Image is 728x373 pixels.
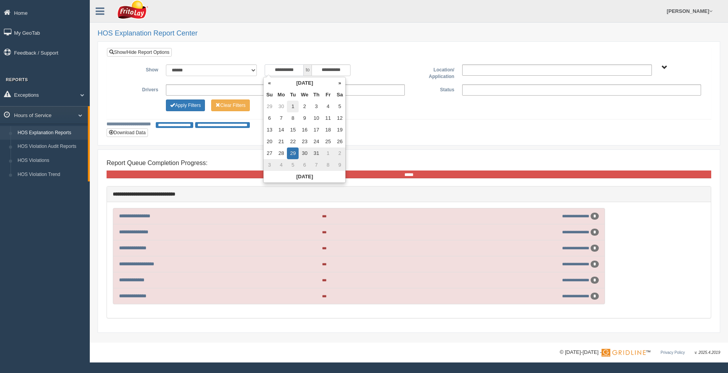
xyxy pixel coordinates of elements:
[263,112,275,124] td: 6
[334,159,345,171] td: 9
[287,159,299,171] td: 5
[14,168,88,182] a: HOS Violation Trend
[322,101,334,112] td: 4
[322,112,334,124] td: 11
[334,124,345,136] td: 19
[287,89,299,101] th: Tu
[310,147,322,159] td: 31
[560,348,720,357] div: © [DATE]-[DATE] - ™
[334,147,345,159] td: 2
[14,126,88,140] a: HOS Explanation Reports
[275,112,287,124] td: 7
[322,89,334,101] th: Fr
[409,64,458,80] label: Location/ Application
[299,147,310,159] td: 30
[322,124,334,136] td: 18
[263,89,275,101] th: Su
[695,350,720,355] span: v. 2025.4.2019
[275,147,287,159] td: 28
[14,154,88,168] a: HOS Violations
[322,147,334,159] td: 1
[299,112,310,124] td: 9
[275,124,287,136] td: 14
[299,124,310,136] td: 16
[299,89,310,101] th: We
[107,128,148,137] button: Download Data
[287,124,299,136] td: 15
[310,101,322,112] td: 3
[287,136,299,147] td: 22
[334,136,345,147] td: 26
[263,147,275,159] td: 27
[299,159,310,171] td: 6
[287,147,299,159] td: 29
[310,112,322,124] td: 10
[660,350,685,355] a: Privacy Policy
[14,140,88,154] a: HOS Violation Audit Reports
[107,48,172,57] a: Show/Hide Report Options
[322,159,334,171] td: 8
[263,159,275,171] td: 3
[334,112,345,124] td: 12
[310,124,322,136] td: 17
[275,159,287,171] td: 4
[602,349,646,357] img: Gridline
[263,124,275,136] td: 13
[310,89,322,101] th: Th
[166,99,205,111] button: Change Filter Options
[98,30,720,37] h2: HOS Explanation Report Center
[275,77,334,89] th: [DATE]
[113,64,162,74] label: Show
[409,84,458,94] label: Status
[334,89,345,101] th: Sa
[310,136,322,147] td: 24
[310,159,322,171] td: 7
[334,101,345,112] td: 5
[299,101,310,112] td: 2
[275,136,287,147] td: 21
[113,84,162,94] label: Drivers
[107,160,711,167] h4: Report Queue Completion Progress:
[263,101,275,112] td: 29
[211,99,250,111] button: Change Filter Options
[304,64,311,76] span: to
[322,136,334,147] td: 25
[299,136,310,147] td: 23
[263,136,275,147] td: 20
[263,171,345,183] th: [DATE]
[334,77,345,89] th: »
[287,112,299,124] td: 8
[275,101,287,112] td: 30
[287,101,299,112] td: 1
[275,89,287,101] th: Mo
[263,77,275,89] th: «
